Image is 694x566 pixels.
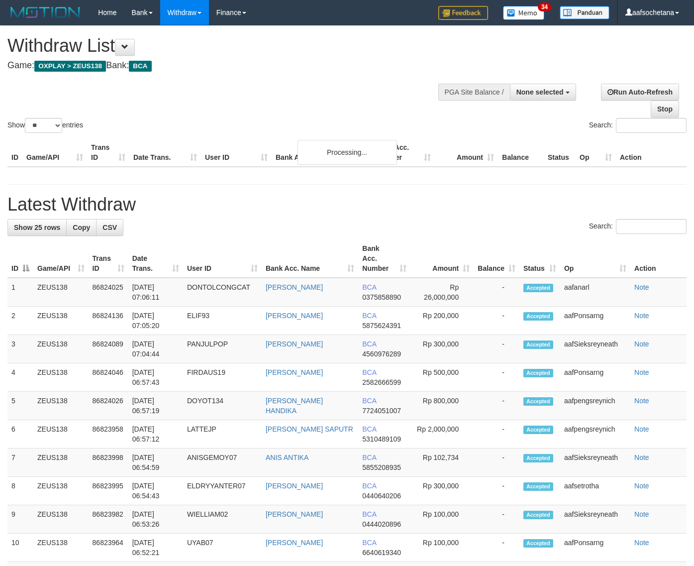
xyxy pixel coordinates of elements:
td: - [474,505,519,534]
td: ELIF93 [183,307,262,335]
td: 1 [7,278,33,307]
label: Search: [589,118,687,133]
th: ID: activate to sort column descending [7,239,33,278]
span: Show 25 rows [14,224,60,231]
a: Note [634,453,649,461]
a: Note [634,510,649,518]
td: aafsetrotha [560,477,630,505]
td: 7 [7,449,33,477]
td: - [474,534,519,562]
a: [PERSON_NAME] [266,510,323,518]
span: Accepted [523,284,553,292]
span: BCA [362,453,376,461]
a: [PERSON_NAME] [266,368,323,376]
span: Accepted [523,340,553,349]
th: Game/API [22,138,87,167]
th: Trans ID [87,138,129,167]
td: aafSieksreyneath [560,449,630,477]
a: Note [634,368,649,376]
a: Note [634,539,649,547]
span: Copy 2582666599 to clipboard [362,378,401,386]
input: Search: [616,219,687,234]
span: None selected [516,88,564,96]
h1: Latest Withdraw [7,195,687,215]
span: Copy [73,224,90,231]
a: Note [634,283,649,291]
td: ZEUS138 [33,505,89,534]
span: BCA [362,482,376,490]
th: Balance [498,138,544,167]
th: Bank Acc. Name [272,138,372,167]
td: [DATE] 06:57:12 [128,420,183,449]
td: - [474,278,519,307]
span: Accepted [523,397,553,406]
span: BCA [129,61,151,72]
th: Status [544,138,576,167]
td: aafSieksreyneath [560,335,630,363]
th: Trans ID: activate to sort column ascending [89,239,128,278]
span: BCA [362,340,376,348]
span: Accepted [523,426,553,434]
td: 86824046 [89,363,128,392]
td: 86824026 [89,392,128,420]
a: Note [634,312,649,320]
span: 34 [538,2,551,11]
span: OXPLAY > ZEUS138 [34,61,106,72]
th: Amount [435,138,498,167]
th: Date Trans. [129,138,201,167]
td: [DATE] 06:53:26 [128,505,183,534]
td: [DATE] 06:57:19 [128,392,183,420]
span: Copy 7724051007 to clipboard [362,407,401,415]
td: Rp 2,000,000 [410,420,474,449]
span: Copy 4560976289 to clipboard [362,350,401,358]
td: Rp 100,000 [410,505,474,534]
td: - [474,307,519,335]
td: aafPonsarng [560,534,630,562]
td: 86823995 [89,477,128,505]
th: Status: activate to sort column ascending [519,239,560,278]
span: BCA [362,539,376,547]
td: 2 [7,307,33,335]
th: Amount: activate to sort column ascending [410,239,474,278]
th: Action [630,239,687,278]
td: LATTEJP [183,420,262,449]
td: DONTOLCONGCAT [183,278,262,307]
a: [PERSON_NAME] SAPUTR [266,425,353,433]
td: Rp 300,000 [410,477,474,505]
td: [DATE] 06:52:21 [128,534,183,562]
td: Rp 300,000 [410,335,474,363]
td: ZEUS138 [33,449,89,477]
td: - [474,477,519,505]
span: Copy 0444020896 to clipboard [362,520,401,528]
span: Copy 5875624391 to clipboard [362,322,401,330]
a: Note [634,482,649,490]
td: 6 [7,420,33,449]
span: Accepted [523,511,553,519]
a: Show 25 rows [7,219,67,236]
span: Copy 0440640206 to clipboard [362,492,401,500]
td: 3 [7,335,33,363]
a: [PERSON_NAME] HANDIKA [266,397,323,415]
a: [PERSON_NAME] [266,312,323,320]
td: [DATE] 06:57:43 [128,363,183,392]
div: PGA Site Balance / [438,84,510,101]
td: aafPonsarng [560,363,630,392]
a: Note [634,425,649,433]
td: ZEUS138 [33,392,89,420]
span: BCA [362,425,376,433]
td: ZEUS138 [33,335,89,363]
span: Accepted [523,312,553,321]
td: 4 [7,363,33,392]
td: FIRDAUS19 [183,363,262,392]
label: Show entries [7,118,83,133]
th: Game/API: activate to sort column ascending [33,239,89,278]
td: 86823998 [89,449,128,477]
td: 86823958 [89,420,128,449]
h1: Withdraw List [7,36,453,56]
th: Bank Acc. Number: activate to sort column ascending [358,239,410,278]
td: Rp 500,000 [410,363,474,392]
a: [PERSON_NAME] [266,283,323,291]
span: BCA [362,510,376,518]
a: [PERSON_NAME] [266,539,323,547]
td: aafpengsreynich [560,420,630,449]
